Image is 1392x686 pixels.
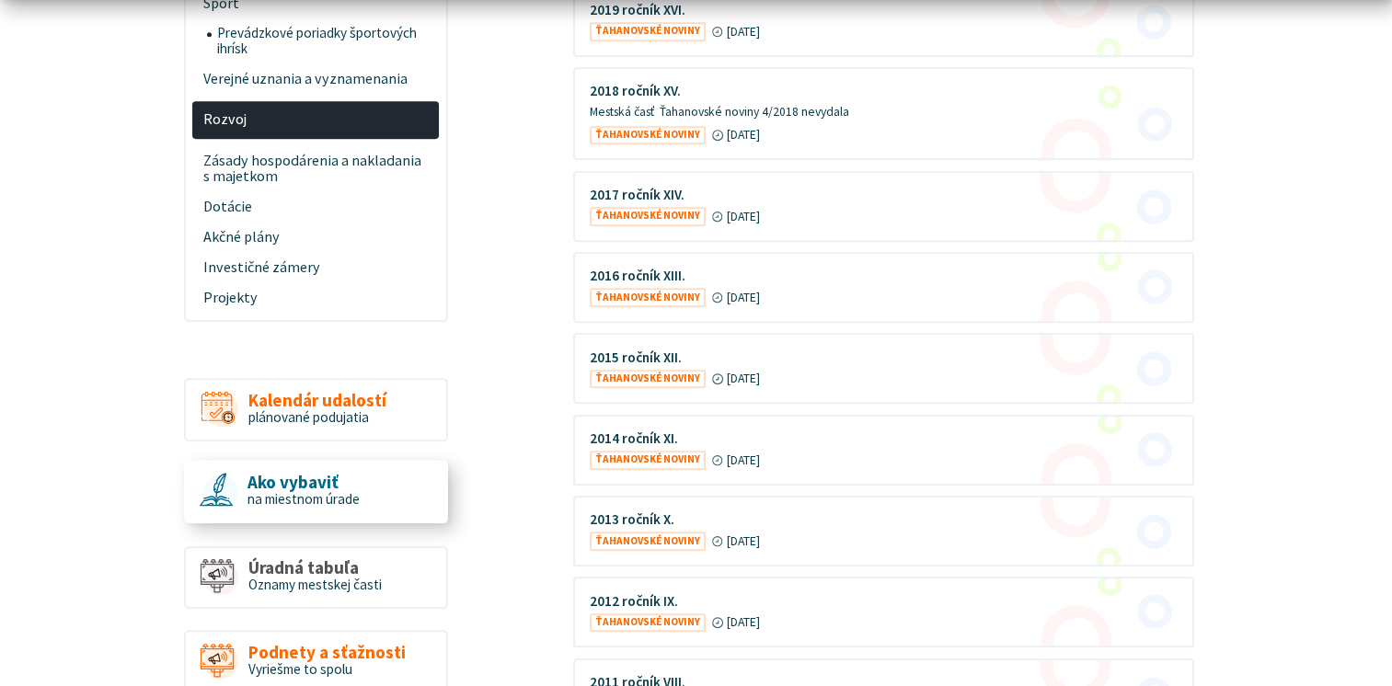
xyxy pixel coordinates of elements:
[192,253,439,283] a: Investičné zámery
[184,546,448,610] a: Úradná tabuľa Oznamy mestskej časti
[203,283,429,314] span: Projekty
[203,145,429,192] span: Zásady hospodárenia a nakladania s majetkom
[575,254,1192,321] a: 2016 ročník XIII. Ťahanovské noviny [DATE]
[192,101,439,139] a: Rozvoj
[192,283,439,314] a: Projekty
[248,558,382,577] span: Úradná tabuľa
[192,145,439,192] a: Zásady hospodárenia a nakladania s majetkom
[248,408,369,426] span: plánované podujatia
[192,223,439,253] a: Akčné plány
[217,19,429,64] span: Prevádzkové poriadky športových ihrísk
[247,473,360,492] span: Ako vybaviť
[203,105,429,135] span: Rozvoj
[203,192,429,223] span: Dotácie
[207,19,440,64] a: Prevádzkové poriadky športových ihrísk
[575,335,1192,402] a: 2015 ročník XII. Ťahanovské noviny [DATE]
[203,63,429,94] span: Verejné uznania a vyznamenania
[248,660,352,678] span: Vyriešme to spolu
[247,490,360,508] span: na miestnom úrade
[192,63,439,94] a: Verejné uznania a vyznamenania
[248,576,382,593] span: Oznamy mestskej časti
[248,391,386,410] span: Kalendár udalostí
[192,192,439,223] a: Dotácie
[184,378,448,441] a: Kalendár udalostí plánované podujatia
[575,69,1192,158] a: 2018 ročník XV. Mestská časť Ťahanovské noviny 4/2018 nevydala Ťahanovské noviny [DATE]
[575,578,1192,646] a: 2012 ročník IX. Ťahanovské noviny [DATE]
[203,223,429,253] span: Akčné plány
[203,253,429,283] span: Investičné zámery
[248,643,406,662] span: Podnety a sťažnosti
[575,497,1192,565] a: 2013 ročník X. Ťahanovské noviny [DATE]
[184,461,448,524] a: Ako vybaviť na miestnom úrade
[575,417,1192,484] a: 2014 ročník XI. Ťahanovské noviny [DATE]
[575,173,1192,240] a: 2017 ročník XIV. Ťahanovské noviny [DATE]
